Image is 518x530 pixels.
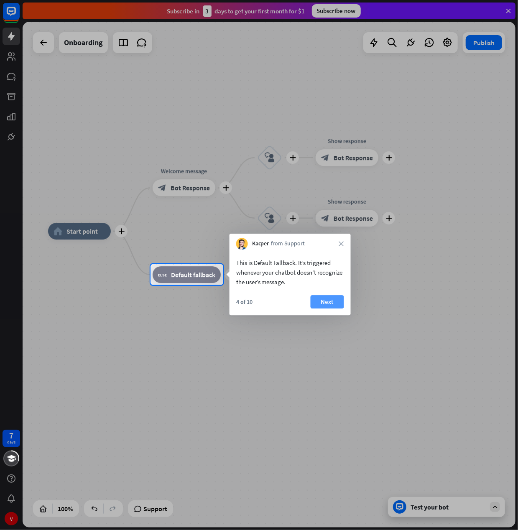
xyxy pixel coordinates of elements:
[171,270,215,279] span: Default fallback
[252,240,269,248] span: Kacper
[271,240,305,248] span: from Support
[158,270,167,279] i: block_fallback
[339,241,344,246] i: close
[7,3,32,28] button: Open LiveChat chat widget
[236,258,344,287] div: This is Default Fallback. It’s triggered whenever your chatbot doesn't recognize the user’s message.
[236,298,253,306] div: 4 of 10
[311,295,344,308] button: Next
